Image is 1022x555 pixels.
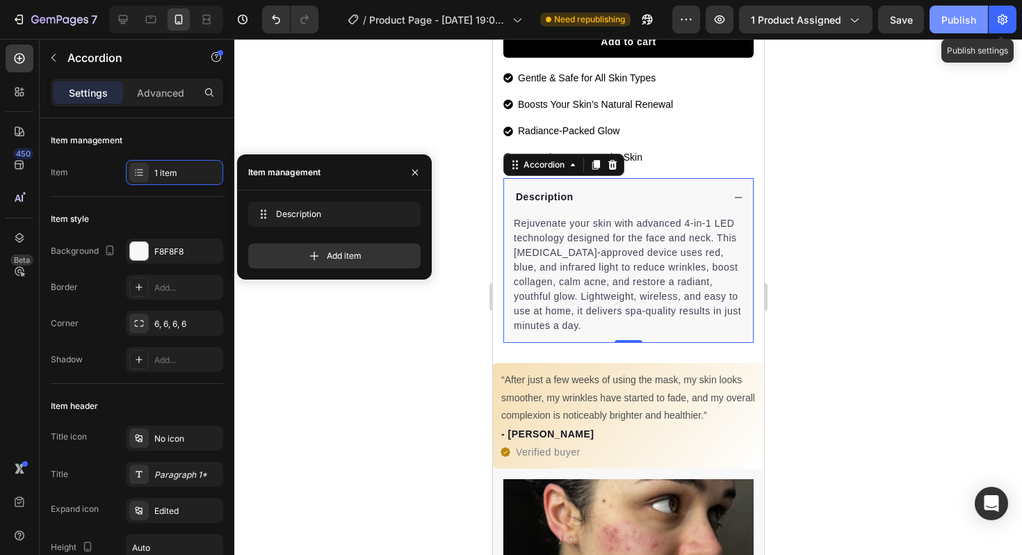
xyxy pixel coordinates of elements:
[363,13,366,27] span: /
[154,505,220,517] div: Edited
[137,86,184,100] p: Advanced
[739,6,873,33] button: 1 product assigned
[154,246,220,258] div: F8F8F8
[930,6,988,33] button: Publish
[67,49,186,66] p: Accordion
[51,400,98,412] div: Item header
[28,120,74,132] div: Accordion
[23,406,88,421] p: Verified buyer
[751,13,841,27] span: 1 product assigned
[878,6,924,33] button: Save
[248,166,321,179] div: Item management
[975,487,1008,520] div: Open Intercom Messenger
[23,151,81,166] p: Description
[25,83,180,101] p: Radiance-Packed Glow
[51,242,118,261] div: Background
[51,166,68,179] div: Item
[154,318,220,330] div: 6, 6, 6, 6
[91,11,97,28] p: 7
[276,208,387,220] span: Description
[51,431,87,443] div: Title icon
[51,468,68,481] div: Title
[51,213,89,225] div: Item style
[13,148,33,159] div: 450
[8,332,263,385] p: “After just a few weeks of using the mask, my skin looks smoother, my wrinkles have started to fa...
[262,6,318,33] div: Undo/Redo
[6,6,104,33] button: 7
[25,110,180,127] p: Strengthens & Smooths Skin
[51,317,79,330] div: Corner
[554,13,625,26] span: Need republishing
[8,388,263,403] p: - [PERSON_NAME]
[154,433,220,445] div: No icon
[69,86,108,100] p: Settings
[369,13,507,27] span: Product Page - [DATE] 19:00:06
[25,57,180,74] p: Boosts Your Skin’s Natural Renewal
[154,282,220,294] div: Add...
[51,503,99,515] div: Expand icon
[25,31,180,48] p: Gentle & Safe for All Skin Types
[21,179,248,292] p: Rejuvenate your skin with advanced 4-in-1 LED technology designed for the face and neck. This [ME...
[51,134,122,147] div: Item management
[51,281,78,293] div: Border
[890,14,913,26] span: Save
[10,255,33,266] div: Beta
[51,353,83,366] div: Shadow
[941,13,976,27] div: Publish
[154,469,220,481] div: Paragraph 1*
[154,354,220,367] div: Add...
[327,250,362,262] span: Add item
[493,39,764,555] iframe: Design area
[154,167,220,179] div: 1 item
